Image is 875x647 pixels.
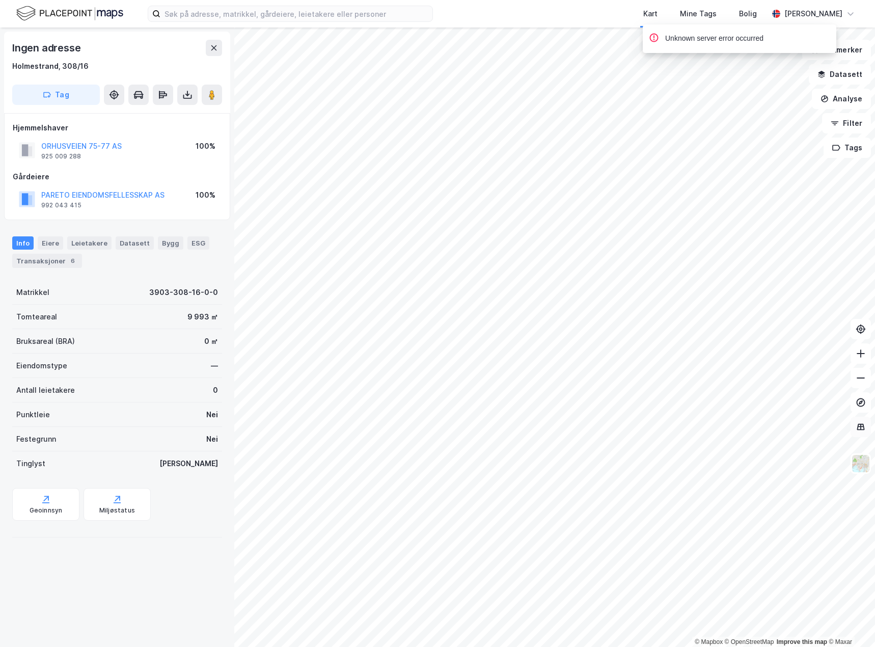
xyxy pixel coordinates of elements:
div: 3903-308-16-0-0 [149,286,218,299]
a: Improve this map [777,638,827,645]
button: Filter [822,113,871,133]
div: Nei [206,433,218,445]
div: Miljøstatus [99,506,135,515]
div: Bruksareal (BRA) [16,335,75,347]
div: — [211,360,218,372]
div: Matrikkel [16,286,49,299]
img: logo.f888ab2527a4732fd821a326f86c7f29.svg [16,5,123,22]
div: 925 009 288 [41,152,81,160]
div: 0 ㎡ [204,335,218,347]
div: Geoinnsyn [30,506,63,515]
div: 0 [213,384,218,396]
button: Tags [824,138,871,158]
div: Kart [643,8,658,20]
div: 100% [196,140,215,152]
div: 6 [68,256,78,266]
div: 100% [196,189,215,201]
div: [PERSON_NAME] [784,8,842,20]
div: Unknown server error occurred [665,33,763,45]
div: Bygg [158,236,183,250]
div: 992 043 415 [41,201,81,209]
div: Eiendomstype [16,360,67,372]
div: Tomteareal [16,311,57,323]
div: [PERSON_NAME] [159,457,218,470]
img: Z [851,454,870,473]
div: Ingen adresse [12,40,83,56]
div: Transaksjoner [12,254,82,268]
input: Søk på adresse, matrikkel, gårdeiere, leietakere eller personer [160,6,432,21]
div: Eiere [38,236,63,250]
div: Datasett [116,236,154,250]
button: Analyse [812,89,871,109]
button: Tag [12,85,100,105]
div: 9 993 ㎡ [187,311,218,323]
div: Info [12,236,34,250]
div: Kontrollprogram for chat [824,598,875,647]
div: Hjemmelshaver [13,122,222,134]
a: Mapbox [695,638,723,645]
div: Holmestrand, 308/16 [12,60,89,72]
div: Gårdeiere [13,171,222,183]
button: Datasett [809,64,871,85]
iframe: Chat Widget [824,598,875,647]
div: Bolig [739,8,757,20]
a: OpenStreetMap [725,638,774,645]
div: Mine Tags [680,8,717,20]
div: Nei [206,409,218,421]
div: Leietakere [67,236,112,250]
div: Tinglyst [16,457,45,470]
div: Festegrunn [16,433,56,445]
div: ESG [187,236,209,250]
div: Punktleie [16,409,50,421]
div: Antall leietakere [16,384,75,396]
